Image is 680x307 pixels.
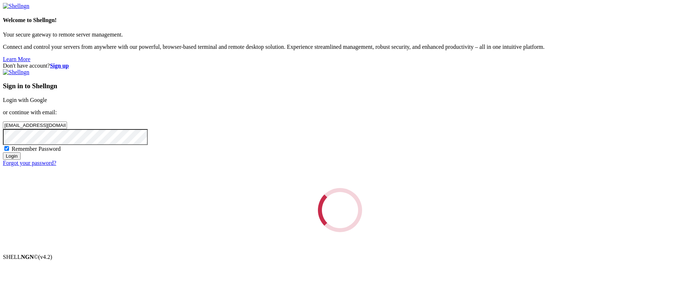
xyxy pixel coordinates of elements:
img: Shellngn [3,69,29,76]
h4: Welcome to Shellngn! [3,17,677,24]
input: Remember Password [4,146,9,151]
input: Email address [3,121,67,129]
b: NGN [21,254,34,260]
p: or continue with email: [3,109,677,116]
h3: Sign in to Shellngn [3,82,677,90]
p: Your secure gateway to remote server management. [3,31,677,38]
a: Sign up [50,63,69,69]
p: Connect and control your servers from anywhere with our powerful, browser-based terminal and remo... [3,44,677,50]
a: Forgot your password? [3,160,56,166]
div: Loading... [317,187,363,233]
a: Learn More [3,56,30,62]
input: Login [3,152,21,160]
span: SHELL © [3,254,52,260]
a: Login with Google [3,97,47,103]
img: Shellngn [3,3,29,9]
span: 4.2.0 [38,254,53,260]
span: Remember Password [12,146,61,152]
div: Don't have account? [3,63,677,69]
